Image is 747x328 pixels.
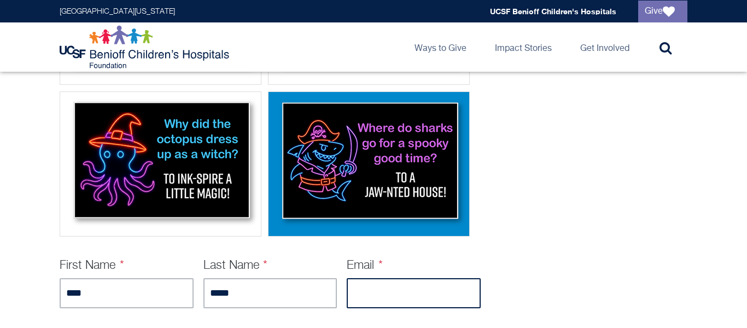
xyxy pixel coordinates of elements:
img: Octopus [63,95,258,229]
a: UCSF Benioff Children's Hospitals [490,7,616,16]
div: Octopus [60,91,261,237]
img: Logo for UCSF Benioff Children's Hospitals Foundation [60,25,232,69]
a: Get Involved [571,22,638,72]
a: Give [638,1,687,22]
a: [GEOGRAPHIC_DATA][US_STATE] [60,8,175,15]
label: Email [347,260,383,272]
div: Shark [268,91,470,237]
label: First Name [60,260,124,272]
label: Last Name [203,260,268,272]
a: Impact Stories [486,22,561,72]
a: Ways to Give [406,22,475,72]
img: Shark [272,95,466,229]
